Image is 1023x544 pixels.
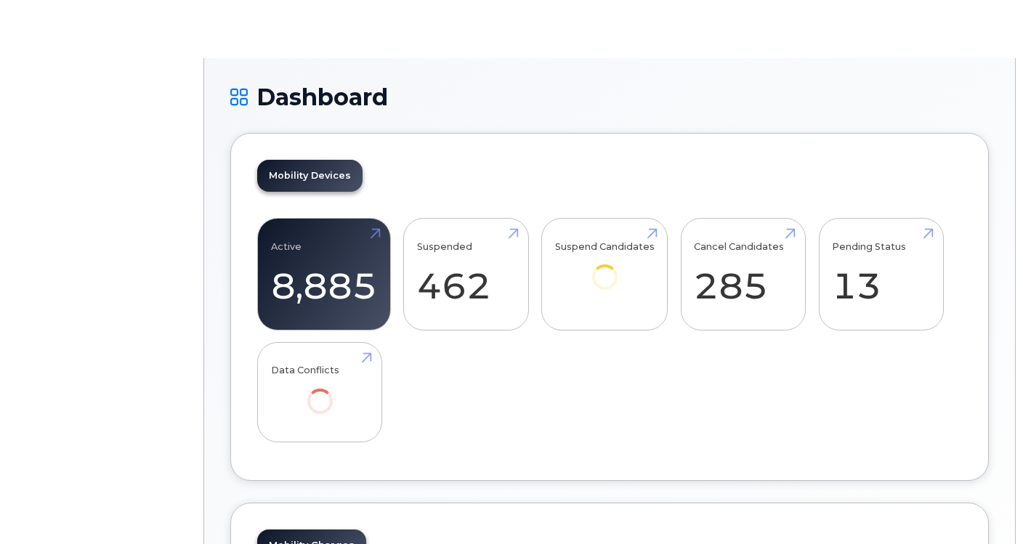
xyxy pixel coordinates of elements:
a: Pending Status 13 [832,227,930,322]
a: Suspended 462 [417,227,515,322]
a: Mobility Devices [257,160,363,192]
a: Active 8,885 [271,227,377,322]
h1: Dashboard [230,84,989,110]
a: Cancel Candidates 285 [694,227,792,322]
a: Data Conflicts [271,350,369,434]
a: Suspend Candidates [555,227,655,310]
